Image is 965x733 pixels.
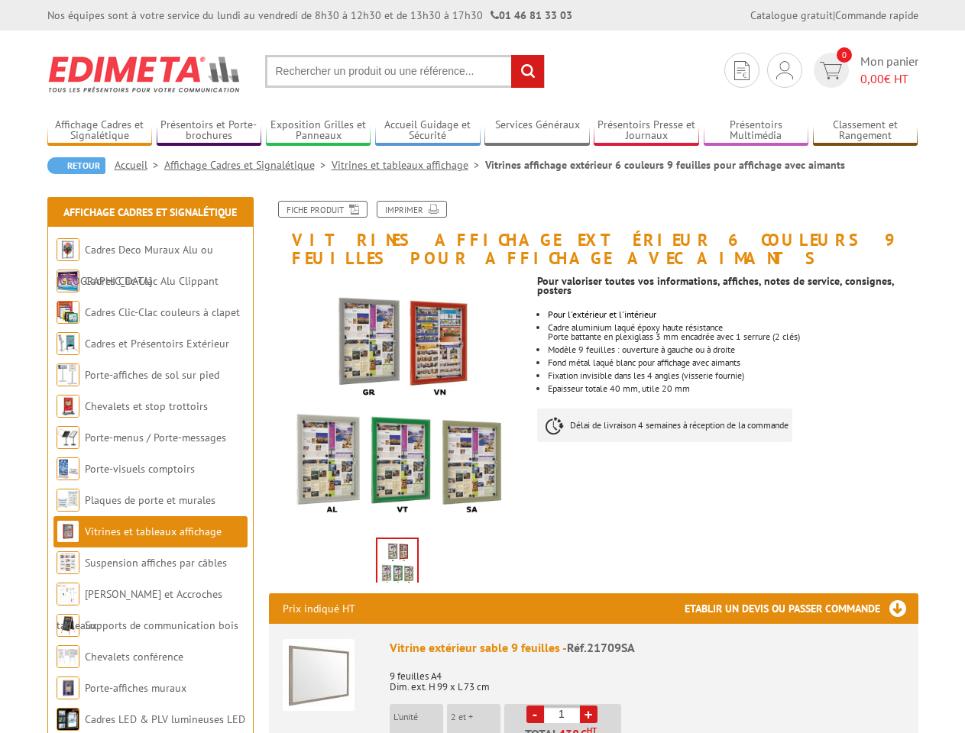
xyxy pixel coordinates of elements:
[537,274,894,297] strong: Pour valoriser toutes vos informations, affiches, notes de service, consignes, posters
[548,371,918,380] li: Fixation invisible dans les 4 angles (visserie fournie)
[85,462,195,476] a: Porte-visuels comptoirs
[85,368,219,382] a: Porte-affiches de sol sur pied
[85,525,222,538] a: Vitrines et tableaux affichage
[57,587,222,632] a: [PERSON_NAME] et Accroches tableaux
[375,118,481,144] a: Accueil Guidage et Sécurité
[283,639,355,711] img: Vitrine extérieur sable 9 feuilles
[85,274,219,288] a: Cadres Clic-Clac Alu Clippant
[810,53,918,88] a: devis rapide 0 Mon panier 0,00€ HT
[390,660,905,693] p: 9 feuilles A4 Dim. ext. H 99 x L 73 cm
[393,712,443,722] p: L'unité
[266,118,371,144] a: Exposition Grilles et Panneaux
[257,201,930,267] h1: Vitrines affichage extérieur 6 couleurs 9 feuilles pour affichage avec aimants
[548,323,918,341] li: Cadre aluminium laqué époxy haute résistance Porte battante en plexiglass 3 mm encadrée avec 1 se...
[63,205,237,219] a: Affichage Cadres et Signalétique
[491,8,572,22] strong: 01 46 81 33 03
[57,583,79,605] img: Cimaises et Accroches tableaux
[85,337,229,350] a: Cadres et Présentoirs Extérieur
[278,201,368,218] a: Fiche produit
[537,408,792,442] p: Délai de livraison 4 semaines à réception de la commande
[813,118,918,144] a: Classement et Rangement
[377,539,417,586] img: vitrines_exterieur_12_feuilles_fond_blanc_pour_aimants.png
[548,384,918,393] li: Epaisseur totale 40 mm, utile 20 mm
[47,118,153,144] a: Affichage Cadres et Signalétique
[685,593,918,624] h3: Etablir un devis ou passer commande
[57,301,79,324] img: Cadres Clic-Clac couleurs à clapet
[526,706,544,723] a: -
[164,158,332,172] a: Affichage Cadres et Signalétique
[57,395,79,418] img: Chevalets et stop trottoirs
[704,118,809,144] a: Présentoirs Multimédia
[57,520,79,543] img: Vitrines et tableaux affichage
[47,8,572,23] div: Nos équipes sont à votre service du lundi au vendredi de 8h30 à 12h30 et de 13h30 à 17h30
[451,712,500,722] p: 2 et +
[85,305,240,319] a: Cadres Clic-Clac couleurs à clapet
[485,157,845,173] li: Vitrines affichage extérieur 6 couleurs 9 feuilles pour affichage avec aimants
[484,118,590,144] a: Services Généraux
[860,53,918,88] span: Mon panier
[85,712,245,726] a: Cadres LED & PLV lumineuses LED
[57,426,79,449] img: Porte-menus / Porte-messages
[157,118,262,144] a: Présentoirs et Porte-brochures
[835,8,918,22] a: Commande rapide
[57,708,79,731] img: Cadres LED & PLV lumineuses LED
[57,243,213,288] a: Cadres Deco Muraux Alu ou [GEOGRAPHIC_DATA]
[594,118,699,144] a: Présentoirs Presse et Journaux
[332,158,485,172] a: Vitrines et tableaux affichage
[567,640,635,655] span: Réf.21709SA
[750,8,833,22] a: Catalogue gratuit
[734,61,750,80] img: devis rapide
[57,457,79,480] img: Porte-visuels comptoirs
[57,676,79,699] img: Porte-affiches muraux
[580,706,597,723] a: +
[548,308,656,320] font: Pour l'extérieur et l'intérieur
[283,593,355,624] p: Prix indiqué HT
[57,332,79,355] img: Cadres et Présentoirs Extérieur
[85,618,238,632] a: Supports de communication bois
[548,345,918,354] li: Modèle 9 feuilles : ouverture à gauche ou à droite
[265,55,545,88] input: Rechercher un produit ou une référence...
[390,639,905,657] div: Vitrine extérieur sable 9 feuilles -
[47,157,105,174] a: Retour
[85,650,183,664] a: Chevalets conférence
[85,681,186,695] a: Porte-affiches muraux
[860,71,884,86] span: 0,00
[57,645,79,668] img: Chevalets conférence
[548,358,918,367] li: Fond métal laqué blanc pour affichage avec aimants
[85,493,215,507] a: Plaques de porte et murales
[57,551,79,574] img: Suspension affiches par câbles
[750,8,918,23] div: |
[115,158,164,172] a: Accueil
[269,275,526,532] img: vitrines_exterieur_12_feuilles_fond_blanc_pour_aimants.png
[837,47,852,63] span: 0
[776,61,793,79] img: devis rapide
[860,70,918,88] span: € HT
[47,46,242,102] img: Edimeta
[85,399,208,413] a: Chevalets et stop trottoirs
[377,201,447,218] a: Imprimer
[57,238,79,261] img: Cadres Deco Muraux Alu ou Bois
[57,489,79,512] img: Plaques de porte et murales
[85,431,226,444] a: Porte-menus / Porte-messages
[57,363,79,386] img: Porte-affiches de sol sur pied
[85,556,227,570] a: Suspension affiches par câbles
[820,62,842,79] img: devis rapide
[511,55,544,88] input: rechercher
